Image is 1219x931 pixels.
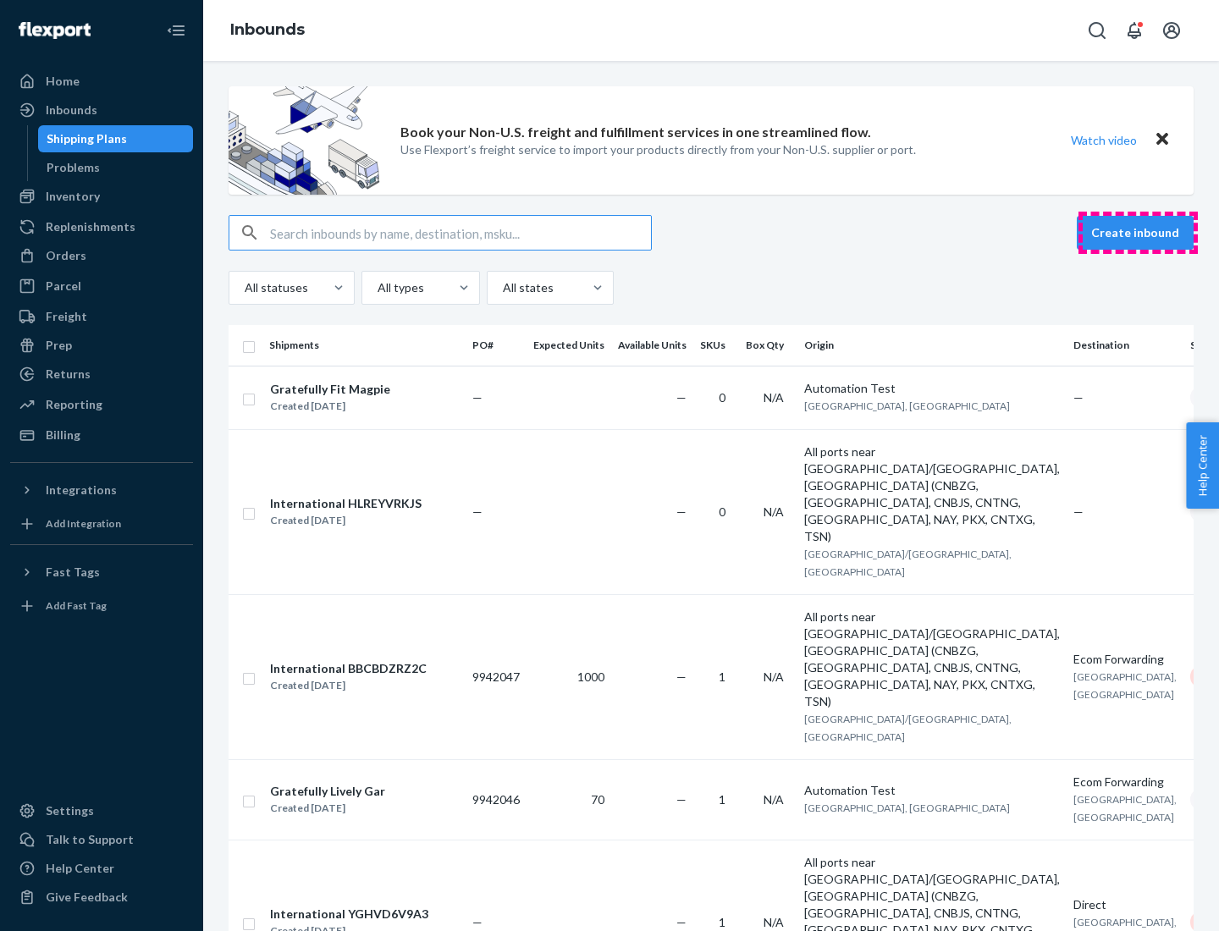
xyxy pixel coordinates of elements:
div: Orders [46,247,86,264]
div: Direct [1073,896,1177,913]
span: — [676,390,687,405]
span: [GEOGRAPHIC_DATA], [GEOGRAPHIC_DATA] [804,802,1010,814]
input: All states [501,279,503,296]
span: N/A [764,792,784,807]
div: Replenishments [46,218,135,235]
span: N/A [764,915,784,929]
th: Shipments [262,325,466,366]
a: Add Fast Tag [10,592,193,620]
div: Integrations [46,482,117,499]
div: Prep [46,337,72,354]
a: Returns [10,361,193,388]
div: Add Integration [46,516,121,531]
th: Destination [1067,325,1183,366]
div: Created [DATE] [270,512,422,529]
span: — [676,792,687,807]
th: PO# [466,325,527,366]
button: Open account menu [1155,14,1189,47]
span: — [676,669,687,684]
a: Orders [10,242,193,269]
th: Origin [797,325,1067,366]
div: Help Center [46,860,114,877]
span: 0 [719,390,725,405]
a: Settings [10,797,193,824]
input: All types [376,279,378,296]
span: [GEOGRAPHIC_DATA], [GEOGRAPHIC_DATA] [1073,793,1177,824]
div: International BBCBDZRZ2C [270,660,427,677]
div: Home [46,73,80,90]
span: 1 [719,792,725,807]
a: Parcel [10,273,193,300]
span: — [1073,504,1084,519]
td: 9942047 [466,594,527,759]
a: Inbounds [10,96,193,124]
div: Fast Tags [46,564,100,581]
div: Inventory [46,188,100,205]
span: — [472,390,483,405]
div: Give Feedback [46,889,128,906]
button: Give Feedback [10,884,193,911]
div: Parcel [46,278,81,295]
span: [GEOGRAPHIC_DATA], [GEOGRAPHIC_DATA] [804,399,1010,412]
a: Freight [10,303,193,330]
button: Help Center [1186,422,1219,509]
img: Flexport logo [19,22,91,39]
span: — [472,915,483,929]
button: Create inbound [1077,216,1194,250]
div: Ecom Forwarding [1073,774,1177,791]
a: Talk to Support [10,826,193,853]
a: Home [10,68,193,95]
div: International HLREYVRKJS [270,495,422,512]
button: Open notifications [1117,14,1151,47]
div: Problems [47,159,100,176]
div: Settings [46,802,94,819]
span: — [1073,390,1084,405]
div: Gratefully Fit Magpie [270,381,390,398]
span: 1 [719,669,725,684]
th: SKUs [693,325,739,366]
span: — [676,504,687,519]
div: Created [DATE] [270,677,427,694]
button: Fast Tags [10,559,193,586]
td: 9942046 [466,759,527,840]
input: All statuses [243,279,245,296]
span: N/A [764,504,784,519]
a: Add Integration [10,510,193,537]
span: 0 [719,504,725,519]
div: Created [DATE] [270,800,385,817]
div: Ecom Forwarding [1073,651,1177,668]
ol: breadcrumbs [217,6,318,55]
th: Expected Units [527,325,611,366]
a: Inventory [10,183,193,210]
span: — [472,504,483,519]
p: Use Flexport’s freight service to import your products directly from your Non-U.S. supplier or port. [400,141,916,158]
span: N/A [764,669,784,684]
th: Available Units [611,325,693,366]
span: [GEOGRAPHIC_DATA]/[GEOGRAPHIC_DATA], [GEOGRAPHIC_DATA] [804,713,1012,743]
div: International YGHVD6V9A3 [270,906,428,923]
th: Box Qty [739,325,797,366]
a: Shipping Plans [38,125,194,152]
button: Close Navigation [159,14,193,47]
div: Shipping Plans [47,130,127,147]
span: 1000 [577,669,604,684]
div: Talk to Support [46,831,134,848]
div: Automation Test [804,782,1060,799]
input: Search inbounds by name, destination, msku... [270,216,651,250]
a: Reporting [10,391,193,418]
span: 70 [591,792,604,807]
button: Open Search Box [1080,14,1114,47]
div: All ports near [GEOGRAPHIC_DATA]/[GEOGRAPHIC_DATA], [GEOGRAPHIC_DATA] (CNBZG, [GEOGRAPHIC_DATA], ... [804,443,1060,545]
span: [GEOGRAPHIC_DATA]/[GEOGRAPHIC_DATA], [GEOGRAPHIC_DATA] [804,548,1012,578]
a: Prep [10,332,193,359]
span: — [676,915,687,929]
div: Created [DATE] [270,398,390,415]
div: Reporting [46,396,102,413]
a: Inbounds [230,20,305,39]
div: Freight [46,308,87,325]
p: Book your Non-U.S. freight and fulfillment services in one streamlined flow. [400,123,871,142]
div: Gratefully Lively Gar [270,783,385,800]
span: 1 [719,915,725,929]
div: All ports near [GEOGRAPHIC_DATA]/[GEOGRAPHIC_DATA], [GEOGRAPHIC_DATA] (CNBZG, [GEOGRAPHIC_DATA], ... [804,609,1060,710]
